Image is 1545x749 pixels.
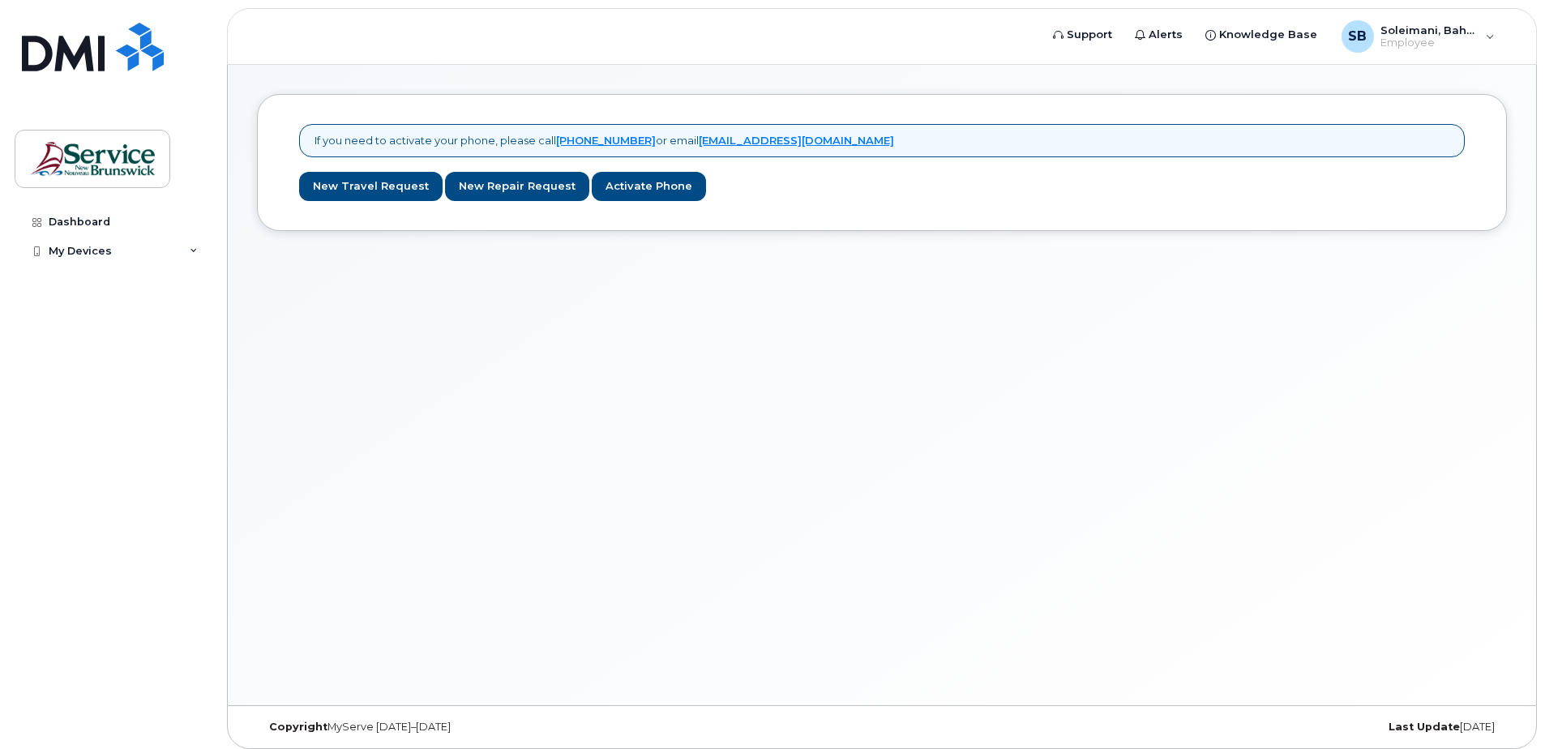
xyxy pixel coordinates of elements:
[699,134,894,147] a: [EMAIL_ADDRESS][DOMAIN_NAME]
[1389,721,1460,733] strong: Last Update
[445,172,589,202] a: New Repair Request
[556,134,656,147] a: [PHONE_NUMBER]
[257,721,674,734] div: MyServe [DATE]–[DATE]
[315,133,894,148] p: If you need to activate your phone, please call or email
[592,172,706,202] a: Activate Phone
[1090,721,1507,734] div: [DATE]
[299,172,443,202] a: New Travel Request
[269,721,327,733] strong: Copyright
